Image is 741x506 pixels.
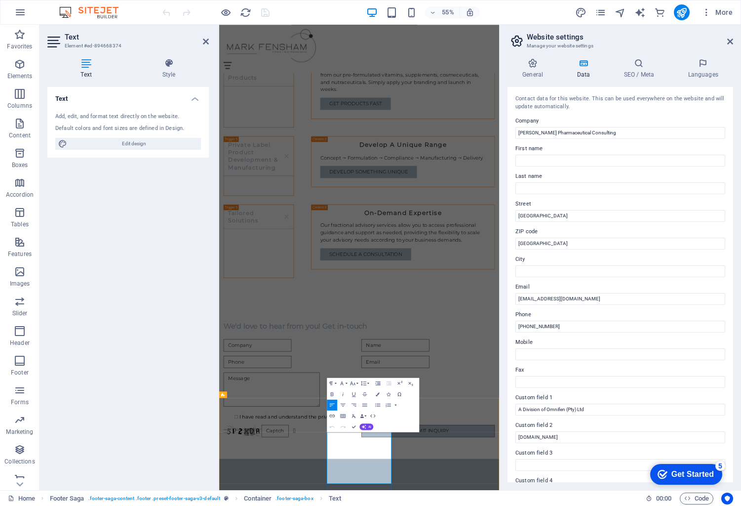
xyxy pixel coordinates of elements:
p: Content [9,131,31,139]
h3: Manage your website settings [527,42,713,50]
p: Images [10,280,30,288]
div: Get Started [29,11,72,20]
button: Strikethrough [359,388,370,399]
button: Redo (⌘⇧Z) [338,421,348,432]
button: Icons [384,388,394,399]
i: Publish [676,7,687,18]
p: Header [10,339,30,347]
button: Font Family [338,378,348,388]
button: Insert Link [327,410,337,421]
button: Insert Table [338,410,348,421]
label: First name [515,143,725,155]
p: Marketing [6,428,33,436]
button: navigator [615,6,626,18]
h3: Element #ed-894668374 [65,42,189,50]
button: Ordered List [393,399,398,410]
label: Custom field 4 [515,475,725,487]
span: More [702,7,733,17]
div: 5 [73,2,83,12]
div: Contact data for this website. This can be used everywhere on the website and will update automat... [515,95,725,111]
h2: Text [65,33,209,42]
button: Decrease Indent [384,378,394,388]
button: Italic (⌘I) [338,388,348,399]
button: Subscript [405,378,416,388]
div: Default colors and font sizes are defined in Design. [55,125,201,133]
div: Get Started 5 items remaining, 0% complete [8,5,80,26]
button: Bold (⌘B) [327,388,337,399]
label: City [515,253,725,265]
span: 00 00 [656,493,671,505]
i: Design (Ctrl+Alt+Y) [575,7,586,18]
button: design [575,6,587,18]
span: Click to select. Double-click to edit [244,493,272,505]
h6: 55% [440,6,456,18]
button: Font Size [349,378,359,388]
button: Align Center [338,399,348,410]
button: Align Justify [359,399,370,410]
h2: Website settings [527,33,733,42]
button: Ordered List [383,399,393,410]
button: Special Characters [394,388,405,399]
h4: SEO / Meta [609,58,673,79]
h4: Style [129,58,209,79]
p: Footer [11,369,29,377]
a: Click to cancel selection. Double-click to open Pages [8,493,35,505]
span: Edit design [70,138,198,150]
label: Last name [515,170,725,182]
i: This element is a customizable preset [224,496,229,501]
p: Columns [7,102,32,110]
button: Code [680,493,713,505]
button: Usercentrics [721,493,733,505]
p: Collections [4,458,35,465]
button: publish [674,4,690,20]
button: commerce [654,6,666,18]
label: Custom field 3 [515,447,725,459]
span: . footer-saga-box [275,493,313,505]
button: Paragraph Format [327,378,337,388]
button: Clear Formatting [349,410,359,421]
button: AI [359,423,373,430]
h4: Data [562,58,609,79]
button: Underline (⌘U) [349,388,359,399]
h4: Text [47,58,129,79]
p: Boxes [12,161,28,169]
label: Company [515,115,725,127]
h4: Languages [673,58,733,79]
h4: General [507,58,562,79]
button: Increase Indent [373,378,383,388]
p: Forms [11,398,29,406]
button: Unordered List [373,399,383,410]
label: Custom field 1 [515,392,725,404]
span: . footer-saga-content .footer .preset-footer-saga-v3-default [88,493,220,505]
button: 55% [425,6,460,18]
button: Align Left [327,399,337,410]
button: Align Right [349,399,359,410]
i: AI Writer [634,7,646,18]
button: Click here to leave preview mode and continue editing [220,6,232,18]
button: pages [595,6,607,18]
button: reload [239,6,251,18]
i: On resize automatically adjust zoom level to fit chosen device. [466,8,474,17]
button: Line Height [359,378,370,388]
label: Phone [515,309,725,321]
span: Click to select. Double-click to edit [50,493,84,505]
p: Favorites [7,42,32,50]
button: Edit design [55,138,201,150]
label: ZIP code [515,226,725,238]
h4: Text [47,87,209,105]
i: Reload page [240,7,251,18]
p: Slider [12,309,28,317]
button: Confirm (⌘+⏎) [349,421,359,432]
i: Commerce [654,7,665,18]
p: Tables [11,220,29,228]
button: HTML [368,410,378,421]
p: Features [8,250,32,258]
span: Code [684,493,709,505]
div: Add, edit, and format text directly on the website. [55,113,201,121]
i: Pages (Ctrl+Alt+S) [595,7,606,18]
img: Editor Logo [57,6,131,18]
button: text_generator [634,6,646,18]
label: Street [515,198,725,210]
label: Fax [515,364,725,376]
span: : [663,495,664,502]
